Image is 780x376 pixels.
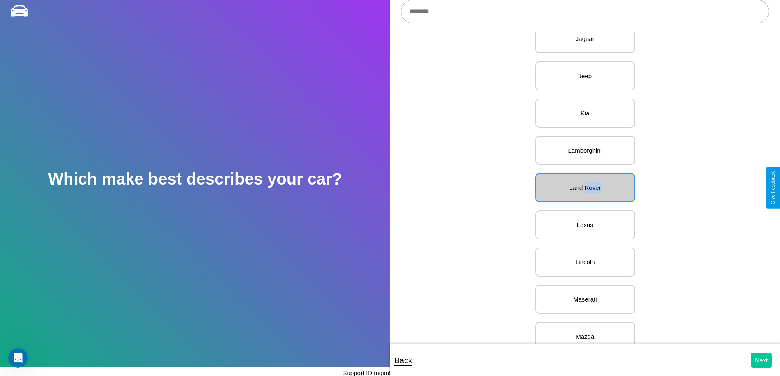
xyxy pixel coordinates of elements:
p: Lexus [544,219,626,230]
h2: Which make best describes your car? [48,170,342,188]
p: Kia [544,108,626,119]
p: Maserati [544,294,626,305]
p: Jeep [544,70,626,81]
iframe: Intercom live chat [8,348,28,368]
p: Lamborghini [544,145,626,156]
button: Next [751,353,772,368]
p: Lincoln [544,257,626,268]
p: Land Rover [544,182,626,193]
div: Give Feedback [770,171,776,205]
p: Jaguar [544,33,626,44]
p: Mazda [544,331,626,342]
p: Back [394,353,412,368]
